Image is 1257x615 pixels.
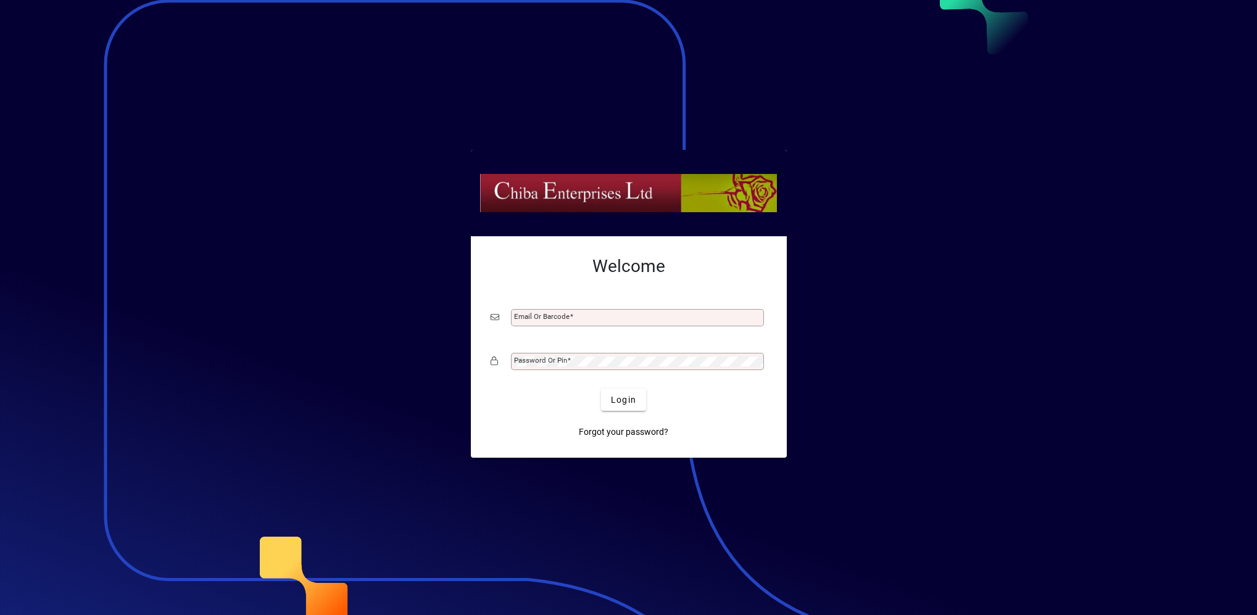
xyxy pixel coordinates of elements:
a: Forgot your password? [574,421,673,443]
button: Login [601,389,646,411]
span: Forgot your password? [579,426,668,439]
mat-label: Email or Barcode [514,312,570,321]
h2: Welcome [491,256,767,277]
mat-label: Password or Pin [514,356,567,365]
span: Login [611,394,636,407]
